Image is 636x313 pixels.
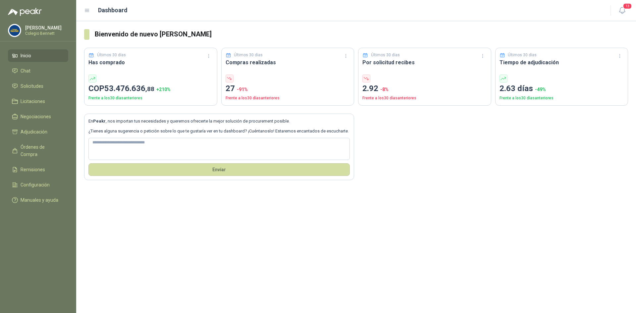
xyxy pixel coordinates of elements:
span: Configuración [21,181,50,188]
p: En , nos importan tus necesidades y queremos ofrecerte la mejor solución de procurement posible. [88,118,350,125]
p: Frente a los 30 días anteriores [88,95,213,101]
span: Negociaciones [21,113,51,120]
span: + 210 % [156,87,171,92]
p: Últimos 30 días [508,52,537,58]
span: -91 % [237,87,248,92]
span: Órdenes de Compra [21,143,62,158]
h3: Bienvenido de nuevo [PERSON_NAME] [95,29,628,39]
span: 53.476.636 [104,84,154,93]
span: Solicitudes [21,82,43,90]
h1: Dashboard [98,6,128,15]
a: Inicio [8,49,68,62]
a: Chat [8,65,68,77]
a: Negociaciones [8,110,68,123]
p: Colegio Bennett [25,31,67,35]
span: Inicio [21,52,31,59]
span: Chat [21,67,30,75]
a: Remisiones [8,163,68,176]
p: 2.92 [362,82,487,95]
span: ,88 [145,85,154,93]
img: Logo peakr [8,8,42,16]
span: -49 % [535,87,546,92]
span: Licitaciones [21,98,45,105]
a: Órdenes de Compra [8,141,68,161]
span: Manuales y ayuda [21,196,58,204]
button: 13 [616,5,628,17]
p: ¿Tienes alguna sugerencia o petición sobre lo que te gustaría ver en tu dashboard? ¡Cuéntanoslo! ... [88,128,350,134]
a: Solicitudes [8,80,68,92]
span: Remisiones [21,166,45,173]
button: Envíar [88,163,350,176]
p: Últimos 30 días [371,52,400,58]
a: Configuración [8,179,68,191]
p: [PERSON_NAME] [25,26,67,30]
a: Manuales y ayuda [8,194,68,206]
p: Frente a los 30 días anteriores [500,95,624,101]
p: Últimos 30 días [97,52,126,58]
h3: Has comprado [88,58,213,67]
h3: Por solicitud recibes [362,58,487,67]
h3: Tiempo de adjudicación [500,58,624,67]
span: Adjudicación [21,128,47,135]
span: -8 % [380,87,389,92]
h3: Compras realizadas [226,58,350,67]
p: Frente a los 30 días anteriores [362,95,487,101]
a: Adjudicación [8,126,68,138]
p: COP [88,82,213,95]
img: Company Logo [8,24,21,37]
p: Frente a los 30 días anteriores [226,95,350,101]
b: Peakr [93,119,106,124]
p: Últimos 30 días [234,52,263,58]
a: Licitaciones [8,95,68,108]
p: 2.63 días [500,82,624,95]
span: 13 [623,3,632,9]
p: 27 [226,82,350,95]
